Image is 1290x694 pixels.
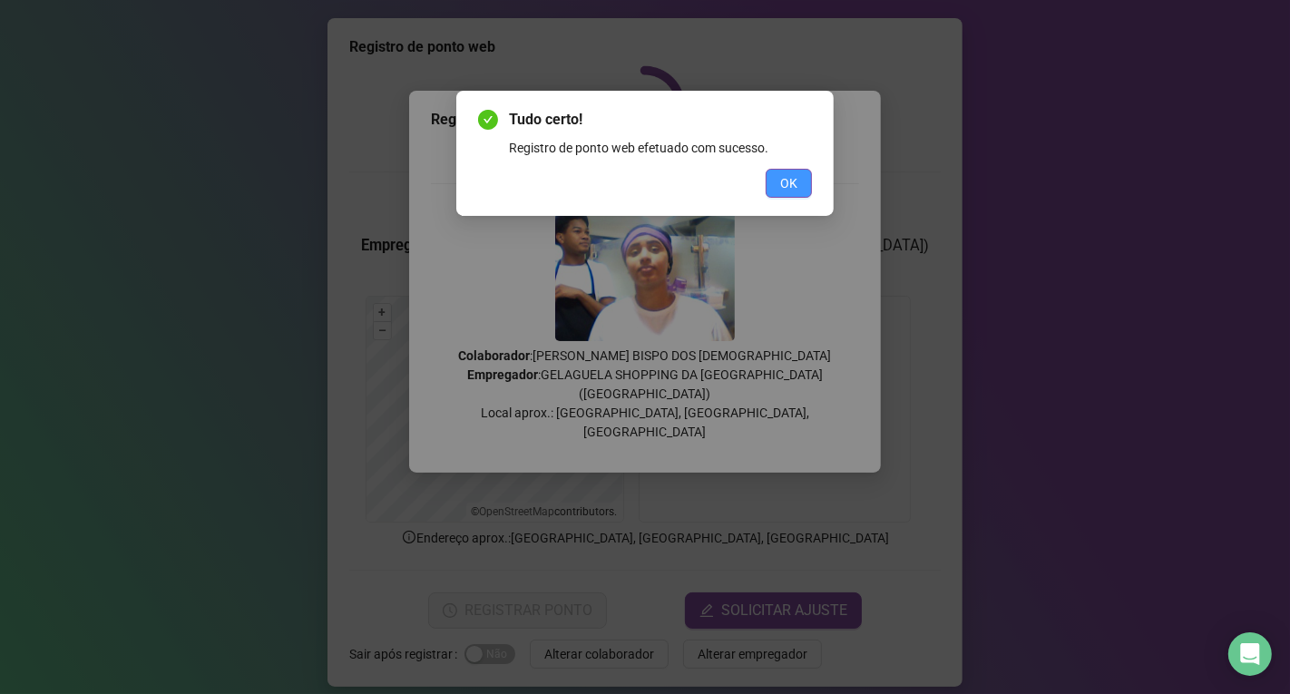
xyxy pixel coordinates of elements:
span: OK [780,173,797,193]
div: Open Intercom Messenger [1228,632,1272,676]
div: Registro de ponto web efetuado com sucesso. [509,138,812,158]
span: Tudo certo! [509,109,812,131]
button: OK [766,169,812,198]
span: check-circle [478,110,498,130]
